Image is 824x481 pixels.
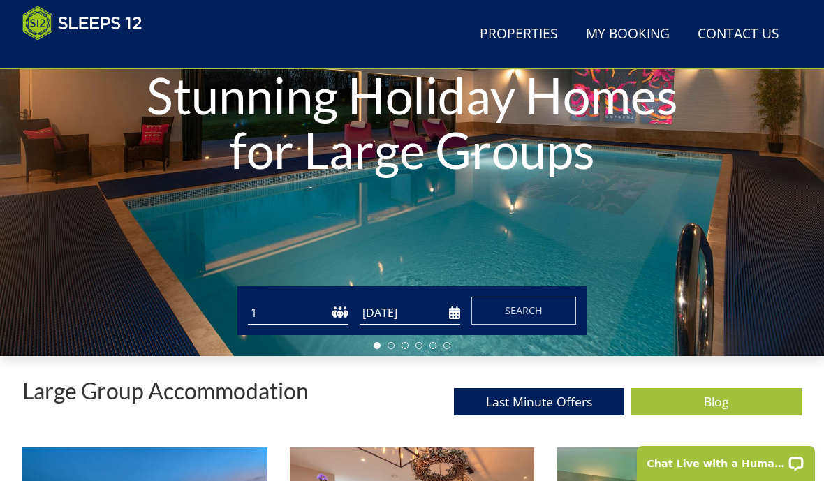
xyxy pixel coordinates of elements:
[628,437,824,481] iframe: LiveChat chat widget
[360,302,460,325] input: Arrival Date
[22,6,142,40] img: Sleeps 12
[471,297,576,325] button: Search
[454,388,624,415] a: Last Minute Offers
[124,40,700,205] h1: Stunning Holiday Homes for Large Groups
[15,49,162,61] iframe: Customer reviews powered by Trustpilot
[22,378,309,403] p: Large Group Accommodation
[631,388,802,415] a: Blog
[692,19,785,50] a: Contact Us
[580,19,675,50] a: My Booking
[505,304,543,317] span: Search
[474,19,564,50] a: Properties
